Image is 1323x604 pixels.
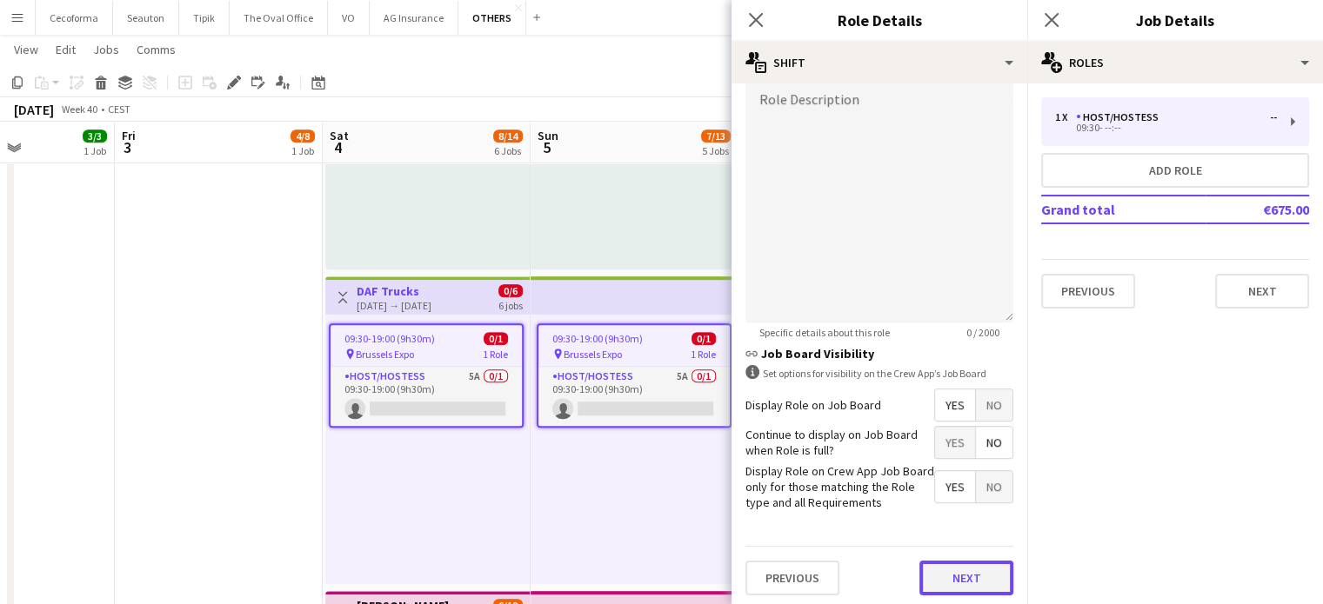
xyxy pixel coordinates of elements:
a: View [7,38,45,61]
span: Fri [122,128,136,143]
span: 0 / 2000 [952,326,1013,339]
span: Jobs [93,42,119,57]
div: [DATE] [14,101,54,118]
span: Sun [538,128,558,143]
span: 0/1 [692,332,716,345]
span: View [14,42,38,57]
span: 5 [535,137,558,157]
div: 1 Job [84,144,106,157]
a: Jobs [86,38,126,61]
span: Sat [330,128,349,143]
span: 3/3 [83,129,107,143]
div: [DATE] → [DATE] [357,299,431,312]
label: Display Role on Crew App Job Board only for those matching the Role type and all Requirements [745,463,934,511]
span: 0/6 [498,284,523,297]
app-job-card: 09:30-19:00 (9h30m)0/1 Brussels Expo1 RoleHost/Hostess5A0/109:30-19:00 (9h30m) [329,323,524,428]
h3: Role Details [732,9,1027,31]
div: CEST [108,103,130,116]
span: 09:30-19:00 (9h30m) [552,332,643,345]
label: Continue to display on Job Board when Role is full? [745,427,934,458]
div: 1 Job [291,144,314,157]
span: Comms [137,42,176,57]
span: 0/1 [484,332,508,345]
span: Brussels Expo [356,348,414,361]
button: AG Insurance [370,1,458,35]
span: 4/8 [291,129,315,143]
button: Cecoforma [36,1,113,35]
button: Next [919,561,1013,595]
span: No [976,471,1012,502]
div: Roles [1027,42,1323,83]
span: 4 [327,137,349,157]
button: OTHERS [458,1,526,35]
td: €675.00 [1206,196,1309,223]
div: -- [1270,111,1277,123]
span: 1 Role [691,348,716,361]
span: 3 [119,137,136,157]
button: Add role [1041,153,1309,188]
div: 5 Jobs [702,144,730,157]
div: 09:30- --:-- [1055,123,1277,132]
button: Next [1215,274,1309,309]
span: 09:30-19:00 (9h30m) [344,332,435,345]
span: Yes [935,427,975,458]
a: Edit [49,38,83,61]
div: Host/Hostess [1076,111,1166,123]
button: Previous [745,561,839,595]
span: 7/13 [701,129,731,143]
span: Week 40 [57,103,101,116]
span: 1 Role [483,348,508,361]
div: 6 Jobs [494,144,522,157]
td: Grand total [1041,196,1206,223]
span: Yes [935,471,975,502]
div: Shift [732,42,1027,83]
span: No [976,427,1012,458]
app-job-card: 09:30-19:00 (9h30m)0/1 Brussels Expo1 RoleHost/Hostess5A0/109:30-19:00 (9h30m) [537,323,732,428]
app-card-role: Host/Hostess5A0/109:30-19:00 (9h30m) [538,367,730,426]
span: Specific details about this role [745,326,904,339]
label: Display Role on Job Board [745,397,881,413]
div: Set options for visibility on the Crew App’s Job Board [745,365,1013,382]
h3: Job Details [1027,9,1323,31]
button: Tipik [179,1,230,35]
span: Edit [56,42,76,57]
app-card-role: Host/Hostess5A0/109:30-19:00 (9h30m) [331,367,522,426]
span: Yes [935,389,975,421]
span: 8/14 [493,129,523,143]
button: VO [328,1,370,35]
button: Seauton [113,1,179,35]
a: Comms [130,38,183,61]
span: Brussels Expo [564,348,622,361]
h3: DAF Trucks [357,283,431,299]
div: 6 jobs [498,297,523,312]
button: Previous [1041,274,1135,309]
span: No [976,389,1012,421]
div: 1 x [1055,111,1076,123]
button: The Oval Office [230,1,328,35]
h3: Job Board Visibility [745,346,1013,362]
